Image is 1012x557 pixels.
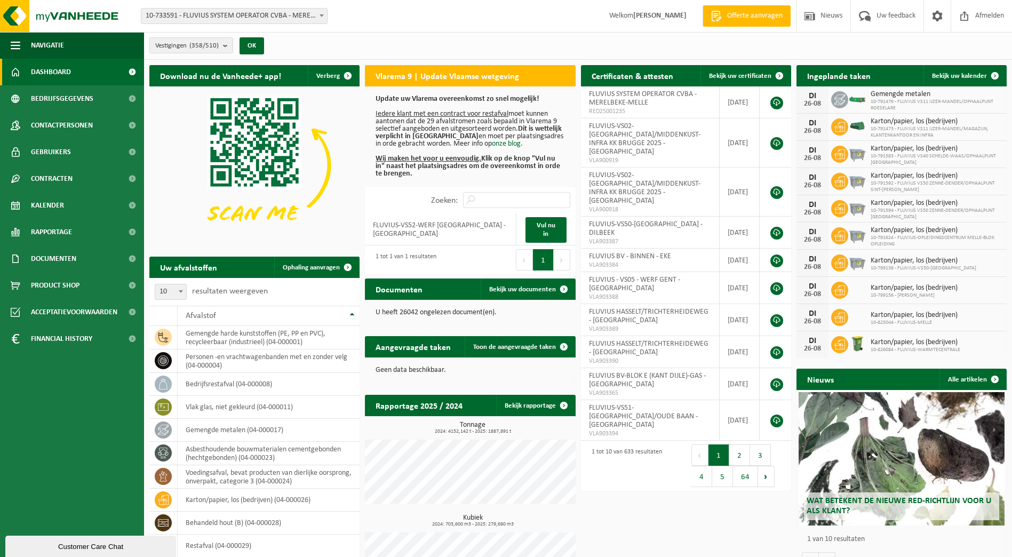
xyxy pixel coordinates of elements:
[848,171,866,189] img: WB-2500-GAL-GY-01
[871,265,976,272] span: 10-799138 - FLUVIUS-VS50-[GEOGRAPHIC_DATA]
[431,196,458,205] label: Zoeken:
[589,122,700,156] span: FLUVIUS-VS02-[GEOGRAPHIC_DATA]/MIDDENKUST-INFRA KK BRUGGE 2025 - [GEOGRAPHIC_DATA]
[149,65,292,86] h2: Download nu de Vanheede+ app!
[720,168,760,217] td: [DATE]
[871,311,958,320] span: Karton/papier, los (bedrijven)
[178,442,360,465] td: asbesthoudende bouwmaterialen cementgebonden (hechtgebonden) (04-000023)
[802,282,823,291] div: DI
[31,192,64,219] span: Kalender
[589,220,703,237] span: FLUVIUS-VS50-[GEOGRAPHIC_DATA] - DILBEEK
[871,347,960,353] span: 10-826084 - FLUVIUS-WARMTECENTRALE
[376,155,481,163] u: Wij maken het voor u eenvoudig.
[365,395,473,416] h2: Rapportage 2025 / 2024
[370,522,575,527] span: 2024: 703,600 m3 - 2025: 279,680 m3
[691,444,708,466] button: Previous
[240,37,264,54] button: OK
[192,287,268,296] label: resultaten weergeven
[178,396,360,419] td: vlak glas, niet gekleurd (04-000011)
[802,255,823,264] div: DI
[720,217,760,249] td: [DATE]
[370,429,575,434] span: 2024: 4152,142 t - 2025: 1887,891 t
[848,335,866,353] img: WB-0240-HPE-GN-50
[720,86,760,118] td: [DATE]
[589,325,712,333] span: VLA903389
[796,369,844,389] h2: Nieuws
[871,208,1001,220] span: 10-791594 - FLUVIUS VS50 ZENNE-DENDER/OPHAALPUNT [GEOGRAPHIC_DATA]
[31,325,92,352] span: Financial History
[31,32,64,59] span: Navigatie
[178,512,360,535] td: behandeld hout (B) (04-000028)
[729,444,750,466] button: 2
[871,292,958,299] span: 10-799156 - [PERSON_NAME]
[720,368,760,400] td: [DATE]
[807,536,1001,543] p: 1 van 10 resultaten
[376,125,562,140] b: Dit is wettelijk verplicht in [GEOGRAPHIC_DATA]
[871,117,1001,126] span: Karton/papier, los (bedrijven)
[155,38,219,54] span: Vestigingen
[871,320,958,326] span: 10-825044 - FLUVIUS-MELLE
[31,219,72,245] span: Rapportage
[848,226,866,244] img: WB-2500-GAL-GY-01
[308,65,358,86] button: Verberg
[589,205,712,214] span: VLA900918
[149,37,233,53] button: Vestigingen(358/510)
[939,369,1006,390] a: Alle artikelen
[178,373,360,396] td: bedrijfsrestafval (04-000008)
[871,126,1001,139] span: 10-791473 - FLUVIUS VS11 IJZER-MANDEL/MAGAZIJN, KLANTENKANTOOR EN INFRA
[589,372,706,388] span: FLUVIUS BV-BLOK E (KANT DIJLE)-GAS - [GEOGRAPHIC_DATA]
[589,308,708,324] span: FLUVIUS HASSELT/TRICHTERHEIDEWEG - [GEOGRAPHIC_DATA]
[691,466,712,487] button: 4
[496,395,575,416] a: Bekijk rapportage
[376,110,508,118] u: Iedere klant met een contract voor restafval
[189,42,219,49] count: (358/510)
[370,421,575,434] h3: Tonnage
[589,107,712,116] span: RED25001235
[871,257,976,265] span: Karton/papier, los (bedrijven)
[5,534,178,557] iframe: chat widget
[758,466,775,487] button: Next
[871,226,1001,235] span: Karton/papier, los (bedrijven)
[31,299,117,325] span: Acceptatievoorwaarden
[589,429,712,438] span: VLA903394
[149,257,228,277] h2: Uw afvalstoffen
[589,171,700,205] span: FLUVIUS-VS02-[GEOGRAPHIC_DATA]/MIDDENKUST-INFRA KK BRUGGE 2025 - [GEOGRAPHIC_DATA]
[709,73,771,79] span: Bekijk uw certificaten
[720,118,760,168] td: [DATE]
[703,5,791,27] a: Offerte aanvragen
[554,249,570,270] button: Next
[533,249,554,270] button: 1
[802,146,823,155] div: DI
[31,85,93,112] span: Bedrijfsgegevens
[871,90,1001,99] span: Gemengde metalen
[633,12,687,20] strong: [PERSON_NAME]
[802,318,823,325] div: 26-08
[316,73,340,79] span: Verberg
[492,140,523,148] a: onze blog.
[871,172,1001,180] span: Karton/papier, los (bedrijven)
[473,344,556,351] span: Toon de aangevraagde taken
[802,173,823,182] div: DI
[720,400,760,441] td: [DATE]
[31,165,73,192] span: Contracten
[708,444,729,466] button: 1
[720,304,760,336] td: [DATE]
[802,291,823,298] div: 26-08
[589,340,708,356] span: FLUVIUS HASSELT/TRICHTERHEIDEWEG - [GEOGRAPHIC_DATA]
[802,201,823,209] div: DI
[799,392,1005,526] a: Wat betekent de nieuwe RED-richtlijn voor u als klant?
[589,293,712,301] span: VLA903388
[581,65,684,86] h2: Certificaten & attesten
[589,261,712,269] span: VLA903384
[750,444,771,466] button: 3
[149,86,360,244] img: Download de VHEPlus App
[365,65,530,86] h2: Vlarema 9 | Update Vlaamse wetgeving
[365,213,516,245] td: FLUVIUS-VS52-WERF [GEOGRAPHIC_DATA] - [GEOGRAPHIC_DATA]
[370,514,575,527] h3: Kubiek
[932,73,987,79] span: Bekijk uw kalender
[871,180,1001,193] span: 10-791592 - FLUVIUS VS50 ZENNE-DENDER/OPHAALPUNT SINT-[PERSON_NAME]
[481,278,575,300] a: Bekijk uw documenten
[370,248,436,272] div: 1 tot 1 van 1 resultaten
[871,235,1001,248] span: 10-791624 - FLUVIUS-OPLEIDINGSCENTRUM MELLE-BLOK OPLEIDING
[848,144,866,162] img: WB-2500-GAL-GY-01
[186,312,216,320] span: Afvalstof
